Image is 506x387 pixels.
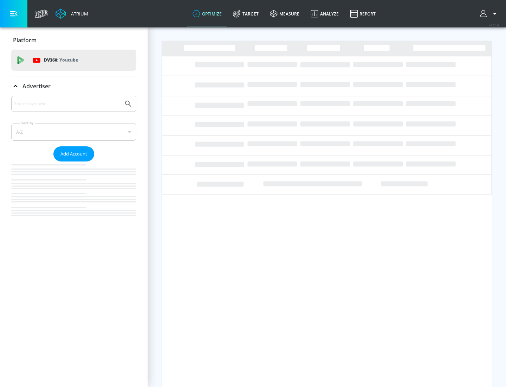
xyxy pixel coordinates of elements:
div: Platform [11,30,136,50]
nav: list of Advertiser [11,161,136,230]
p: Youtube [59,56,78,64]
div: Advertiser [11,76,136,96]
a: Report [344,1,381,26]
div: DV360: Youtube [11,50,136,71]
input: Search by name [14,99,121,108]
span: v 4.24.0 [489,23,499,27]
p: DV360: [44,56,78,64]
a: Analyze [305,1,344,26]
p: Platform [13,36,37,44]
a: Target [227,1,264,26]
p: Advertiser [22,82,51,90]
a: measure [264,1,305,26]
div: Advertiser [11,96,136,230]
span: Add Account [60,150,87,158]
label: Sort By [20,121,35,125]
a: Atrium [56,8,88,19]
div: A-Z [11,123,136,141]
div: Atrium [68,11,88,17]
a: optimize [187,1,227,26]
button: Add Account [53,146,94,161]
